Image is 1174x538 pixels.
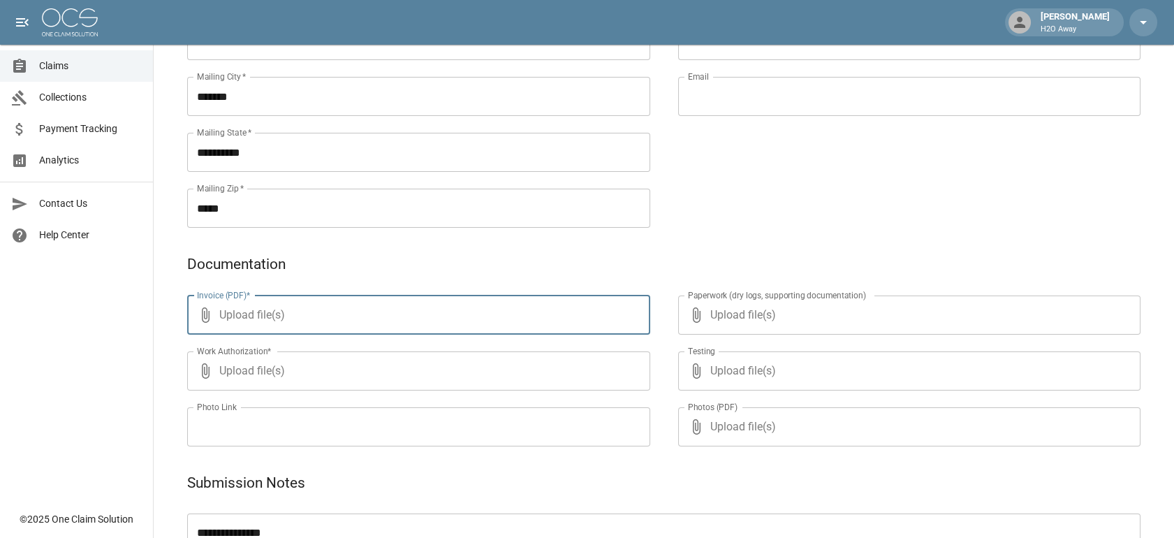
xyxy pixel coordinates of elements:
[219,351,612,391] span: Upload file(s)
[688,71,709,82] label: Email
[39,153,142,168] span: Analytics
[710,407,1103,446] span: Upload file(s)
[710,351,1103,391] span: Upload file(s)
[39,59,142,73] span: Claims
[39,122,142,136] span: Payment Tracking
[688,401,738,413] label: Photos (PDF)
[197,345,272,357] label: Work Authorization*
[197,182,244,194] label: Mailing Zip
[219,296,612,335] span: Upload file(s)
[8,8,36,36] button: open drawer
[688,345,715,357] label: Testing
[197,401,237,413] label: Photo Link
[710,296,1103,335] span: Upload file(s)
[1035,10,1115,35] div: [PERSON_NAME]
[1041,24,1110,36] p: H2O Away
[39,228,142,242] span: Help Center
[20,512,133,526] div: © 2025 One Claim Solution
[39,196,142,211] span: Contact Us
[197,126,251,138] label: Mailing State
[688,289,866,301] label: Paperwork (dry logs, supporting documentation)
[197,71,247,82] label: Mailing City
[197,289,251,301] label: Invoice (PDF)*
[39,90,142,105] span: Collections
[42,8,98,36] img: ocs-logo-white-transparent.png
